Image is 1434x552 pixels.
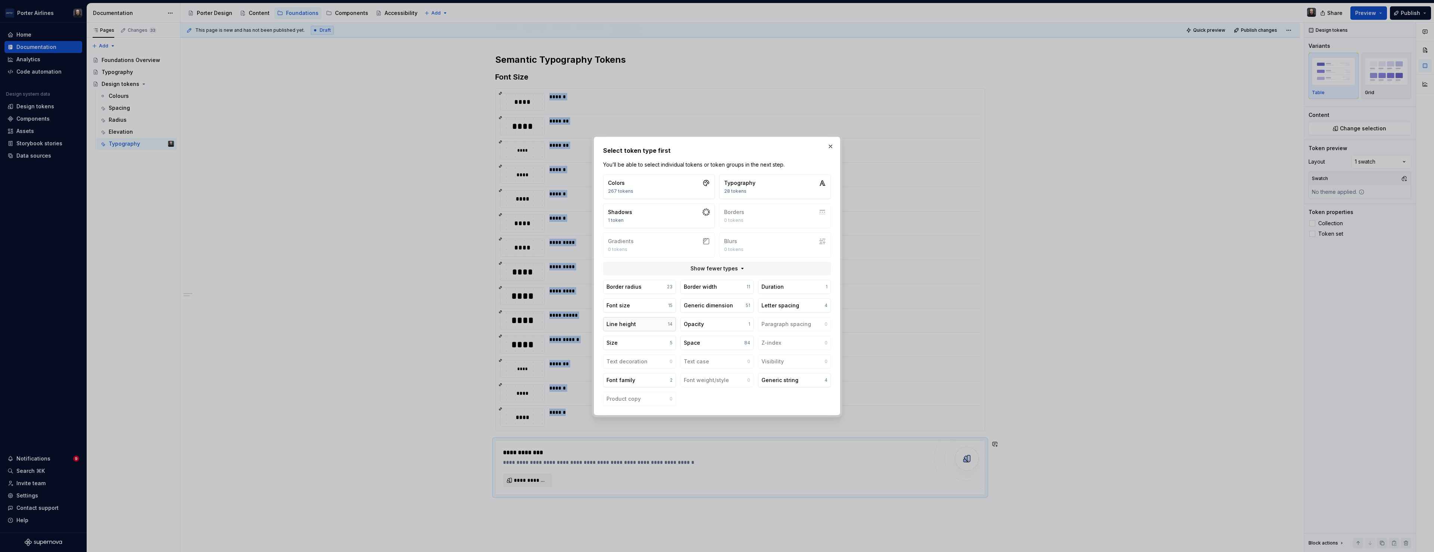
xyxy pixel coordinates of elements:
[608,208,632,216] div: Shadows
[761,283,784,291] div: Duration
[684,283,717,291] div: Border width
[761,302,799,309] div: Letter spacing
[606,320,636,328] div: Line height
[684,302,733,309] div: Generic dimension
[748,321,750,327] div: 1
[603,280,676,294] button: Border radius23
[761,376,798,384] div: Generic string
[684,320,704,328] div: Opacity
[670,340,673,346] div: 5
[825,377,828,383] div: 4
[724,188,755,194] div: 28 tokens
[606,283,642,291] div: Border radius
[719,174,831,199] button: Typography28 tokens
[668,303,673,308] div: 15
[724,179,755,187] div: Typography
[690,265,738,272] span: Show fewer types
[680,317,753,331] button: Opacity1
[608,188,633,194] div: 267 tokens
[606,302,630,309] div: Font size
[826,284,828,290] div: 1
[603,262,831,275] button: Show fewer types
[668,321,673,327] div: 14
[758,298,831,313] button: Letter spacing4
[758,373,831,387] button: Generic string4
[603,317,676,331] button: Line height14
[603,298,676,313] button: Font size15
[603,146,831,155] h2: Select token type first
[680,280,753,294] button: Border width11
[746,303,750,308] div: 51
[603,336,676,350] button: Size5
[667,284,673,290] div: 23
[603,204,715,228] button: Shadows1 token
[758,280,831,294] button: Duration1
[606,339,618,347] div: Size
[606,376,635,384] div: Font family
[825,303,828,308] div: 4
[608,217,632,223] div: 1 token
[603,174,715,199] button: Colors267 tokens
[744,340,750,346] div: 84
[747,284,750,290] div: 11
[684,339,700,347] div: Space
[680,336,753,350] button: Space84
[670,377,673,383] div: 2
[603,161,831,168] p: You’ll be able to select individual tokens or token groups in the next step.
[608,179,633,187] div: Colors
[680,298,753,313] button: Generic dimension51
[603,373,676,387] button: Font family2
